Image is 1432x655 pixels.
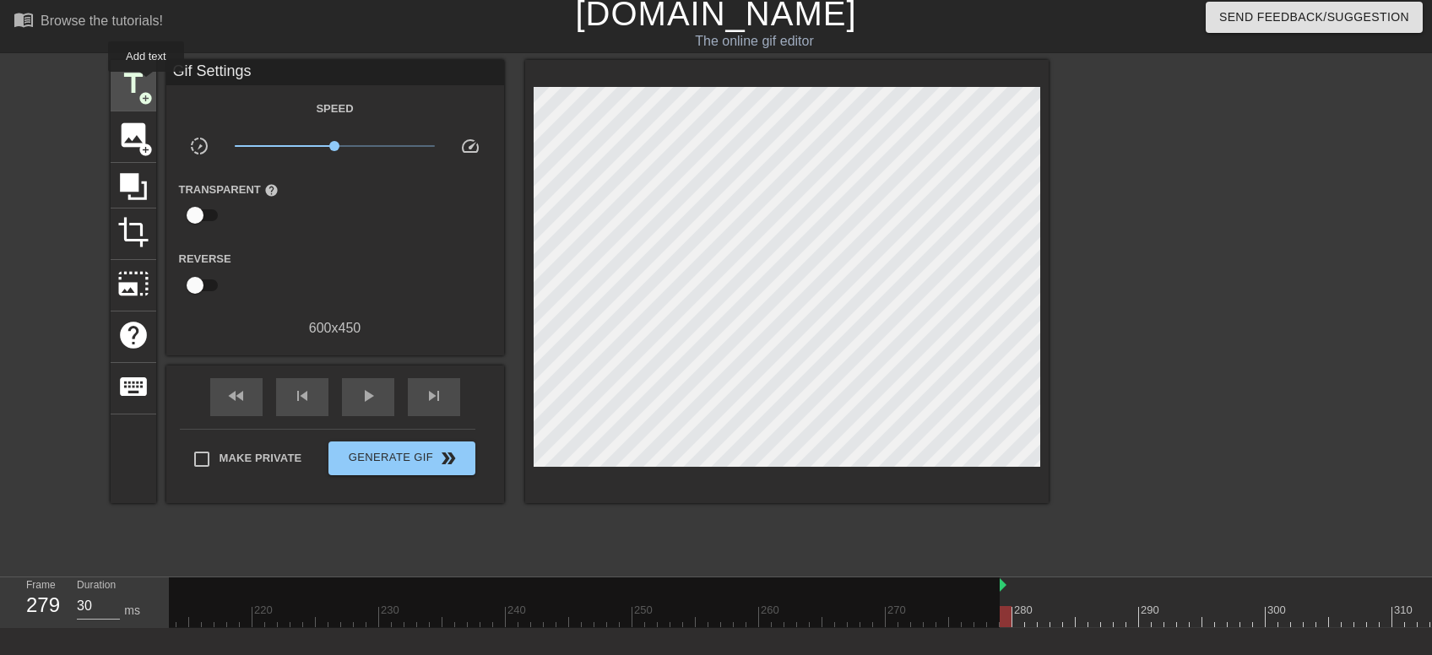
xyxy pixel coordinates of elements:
div: 310 [1394,602,1415,619]
div: The online gif editor [485,31,1022,51]
div: 290 [1141,602,1162,619]
span: double_arrow [438,448,458,468]
span: add_circle [138,91,153,106]
div: Browse the tutorials! [41,14,163,28]
span: title [117,68,149,100]
span: add_circle [138,143,153,157]
span: menu_book [14,9,34,30]
span: keyboard [117,371,149,403]
span: play_arrow [358,386,378,406]
div: 280 [1014,602,1035,619]
div: Frame [14,577,64,626]
span: skip_next [424,386,444,406]
span: slow_motion_video [189,136,209,156]
button: Generate Gif [328,441,475,475]
label: Transparent [179,181,279,198]
span: Make Private [220,450,302,467]
label: Speed [316,100,353,117]
span: Send Feedback/Suggestion [1219,7,1409,28]
span: fast_rewind [226,386,247,406]
span: skip_previous [292,386,312,406]
label: Reverse [179,251,231,268]
div: 279 [26,590,52,620]
a: Browse the tutorials! [14,9,163,35]
div: Gif Settings [166,60,504,85]
div: 600 x 450 [166,318,504,338]
span: speed [460,136,480,156]
div: ms [124,602,140,620]
span: Generate Gif [335,448,468,468]
div: 300 [1267,602,1288,619]
span: photo_size_select_large [117,268,149,300]
button: Send Feedback/Suggestion [1206,2,1423,33]
span: image [117,119,149,151]
span: crop [117,216,149,248]
label: Duration [77,581,116,591]
span: help [264,183,279,198]
span: help [117,319,149,351]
